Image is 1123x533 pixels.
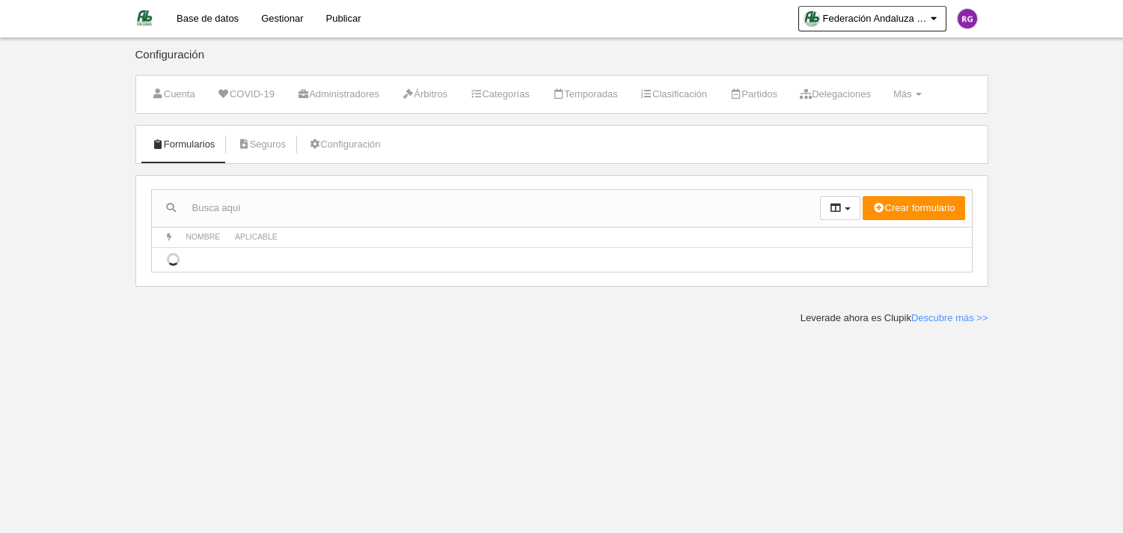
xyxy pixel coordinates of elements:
a: COVID-19 [209,83,283,106]
span: Más [893,88,912,100]
a: Descubre más >> [911,312,988,323]
a: Cuenta [144,83,204,106]
span: Aplicable [235,233,278,241]
img: c2l6ZT0zMHgzMCZmcz05JnRleHQ9UkcmYmc9OGUyNGFh.png [958,9,977,28]
a: Más [885,83,930,106]
a: Formularios [144,133,224,156]
a: Seguros [229,133,294,156]
a: Administradores [289,83,388,106]
span: Nombre [186,233,221,241]
input: Busca aquí [152,197,820,219]
a: Federación Andaluza de Voleibol [798,6,946,31]
img: Oap74nFcuaE6.30x30.jpg [804,11,819,26]
a: Configuración [300,133,388,156]
span: Federación Andaluza de Voleibol [823,11,928,26]
a: Árbitros [394,83,456,106]
div: Leverade ahora es Clupik [801,311,988,325]
img: Federación Andaluza de Voleibol [135,9,153,27]
a: Partidos [721,83,786,106]
button: Crear formulario [863,196,964,220]
a: Delegaciones [792,83,879,106]
a: Temporadas [544,83,626,106]
div: Configuración [135,49,988,75]
a: Categorías [462,83,538,106]
a: Clasificación [632,83,715,106]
